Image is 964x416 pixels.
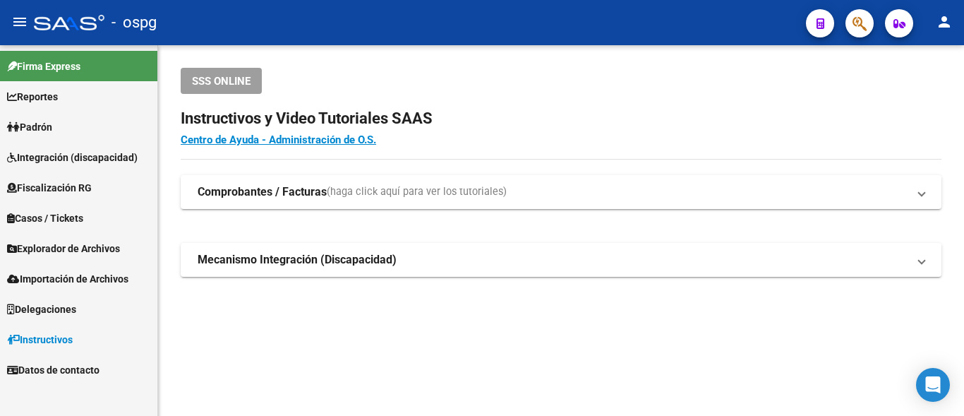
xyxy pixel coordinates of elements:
span: Integración (discapacidad) [7,150,138,165]
span: SSS ONLINE [192,75,251,88]
mat-icon: person [936,13,953,30]
span: Padrón [7,119,52,135]
mat-expansion-panel-header: Mecanismo Integración (Discapacidad) [181,243,941,277]
span: Casos / Tickets [7,210,83,226]
strong: Mecanismo Integración (Discapacidad) [198,252,397,268]
mat-expansion-panel-header: Comprobantes / Facturas(haga click aquí para ver los tutoriales) [181,175,941,209]
h2: Instructivos y Video Tutoriales SAAS [181,105,941,132]
span: Importación de Archivos [7,271,128,287]
span: Reportes [7,89,58,105]
div: Open Intercom Messenger [916,368,950,402]
span: Firma Express [7,59,80,74]
span: - ospg [112,7,157,38]
a: Centro de Ayuda - Administración de O.S. [181,133,376,146]
span: Delegaciones [7,302,76,317]
span: Datos de contacto [7,362,100,378]
span: Fiscalización RG [7,180,92,196]
span: (haga click aquí para ver los tutoriales) [327,184,507,200]
span: Explorador de Archivos [7,241,120,256]
span: Instructivos [7,332,73,347]
strong: Comprobantes / Facturas [198,184,327,200]
mat-icon: menu [11,13,28,30]
button: SSS ONLINE [181,68,262,94]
